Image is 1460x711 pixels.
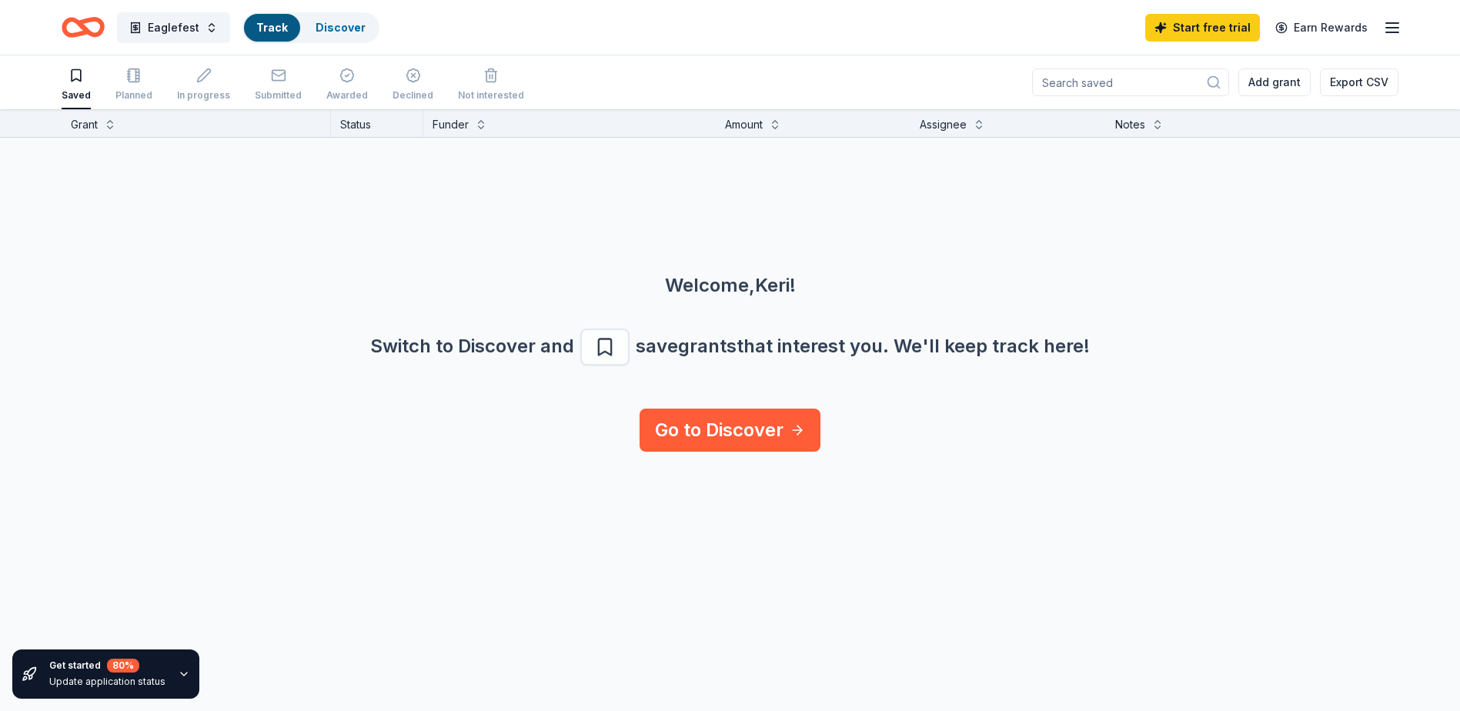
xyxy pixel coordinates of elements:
[177,89,230,102] div: In progress
[331,109,423,137] div: Status
[115,62,152,109] button: Planned
[393,89,433,102] div: Declined
[1032,68,1229,96] input: Search saved
[177,62,230,109] button: In progress
[107,659,139,673] div: 80 %
[255,62,302,109] button: Submitted
[316,21,366,34] a: Discover
[725,115,763,134] div: Amount
[49,676,165,688] div: Update application status
[37,329,1423,366] div: Switch to Discover and save grants that interest you. We ' ll keep track here!
[1115,115,1145,134] div: Notes
[1320,68,1398,96] button: Export CSV
[256,21,288,34] a: Track
[49,659,165,673] div: Get started
[1145,14,1260,42] a: Start free trial
[148,18,199,37] span: Eaglefest
[433,115,469,134] div: Funder
[117,12,230,43] button: Eaglefest
[458,89,524,102] div: Not interested
[458,62,524,109] button: Not interested
[115,89,152,102] div: Planned
[1266,14,1377,42] a: Earn Rewards
[62,89,91,102] div: Saved
[326,89,368,102] div: Awarded
[640,409,820,452] a: Go to Discover
[393,62,433,109] button: Declined
[62,9,105,45] a: Home
[1238,68,1311,96] button: Add grant
[920,115,967,134] div: Assignee
[242,12,379,43] button: TrackDiscover
[71,115,98,134] div: Grant
[37,273,1423,298] div: Welcome, Keri !
[255,89,302,102] div: Submitted
[326,62,368,109] button: Awarded
[62,62,91,109] button: Saved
